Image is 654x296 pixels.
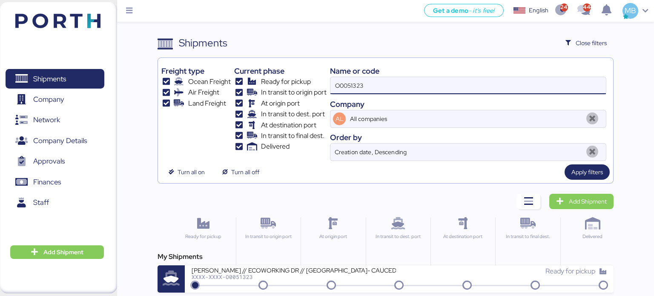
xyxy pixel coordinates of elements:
div: Current phase [234,65,327,77]
div: [PERSON_NAME] // ECOWORKING DR // [GEOGRAPHIC_DATA]- CAUCEDO // 1X20 [192,266,396,273]
div: In transit to origin port [240,233,297,240]
button: Turn all off [215,164,266,180]
div: In transit to final dest. [499,233,556,240]
span: Apply filters [571,167,603,177]
div: Shipments [179,35,227,51]
a: Company Details [6,131,104,151]
span: Ocean Freight [188,77,231,87]
div: At origin port [304,233,361,240]
div: Delivered [564,233,621,240]
div: At destination port [434,233,491,240]
span: Finances [33,176,61,188]
span: Add Shipment [43,247,83,257]
input: AL [348,110,582,127]
span: In transit to dest. port [261,109,325,119]
span: Land Freight [188,98,226,109]
a: Staff [6,193,104,213]
span: Turn all off [231,167,259,177]
div: Name or code [330,65,606,77]
div: English [529,6,548,15]
button: Apply filters [565,164,610,180]
button: Close filters [559,35,614,51]
span: Ready for pickup [545,267,595,276]
div: In transit to dest. port [370,233,427,240]
a: Add Shipment [549,194,614,209]
button: Menu [122,4,137,18]
span: MB [625,5,636,16]
span: In transit to final dest. [261,131,324,141]
span: At origin port [261,98,300,109]
div: My Shipments [158,252,614,262]
a: Finances [6,172,104,192]
span: At destination port [261,120,316,130]
span: Staff [33,196,49,209]
div: Freight type [161,65,231,77]
span: Shipments [33,73,66,85]
span: Company [33,93,64,106]
span: Delivered [261,141,290,152]
div: Company [330,98,606,110]
span: Ready for pickup [261,77,311,87]
a: Network [6,110,104,130]
span: Network [33,114,60,126]
div: Ready for pickup [175,233,232,240]
span: Company Details [33,135,87,147]
a: Approvals [6,152,104,171]
span: Add Shipment [569,196,607,207]
span: AL [336,114,344,124]
span: In transit to origin port [261,87,327,98]
button: Add Shipment [10,245,104,259]
a: Shipments [6,69,104,89]
a: Company [6,90,104,109]
div: Order by [330,132,606,143]
span: Close filters [576,38,607,48]
button: Turn all on [161,164,212,180]
span: Air Freight [188,87,219,98]
span: Approvals [33,155,65,167]
div: XXXX-XXXX-O0051323 [192,274,396,280]
span: Turn all on [178,167,205,177]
